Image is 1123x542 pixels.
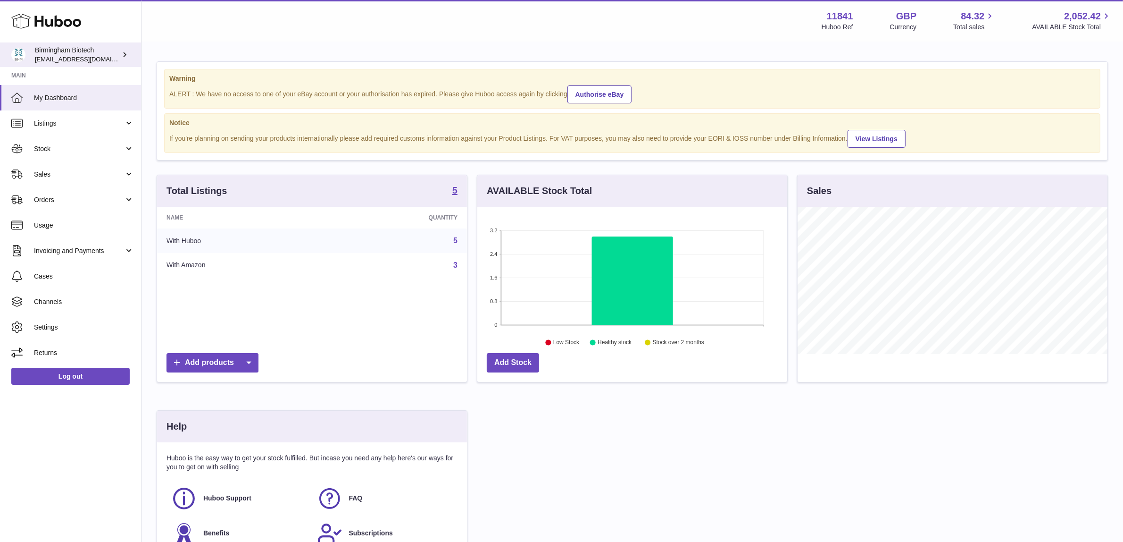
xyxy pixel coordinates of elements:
[34,246,124,255] span: Invoicing and Payments
[34,323,134,332] span: Settings
[317,486,453,511] a: FAQ
[490,275,497,280] text: 1.6
[34,93,134,102] span: My Dashboard
[567,85,632,103] a: Authorise eBay
[34,170,124,179] span: Sales
[487,185,592,197] h3: AVAILABLE Stock Total
[452,186,458,197] a: 5
[203,529,229,538] span: Benefits
[653,339,704,346] text: Stock over 2 months
[452,186,458,195] strong: 5
[494,322,497,328] text: 0
[896,10,916,23] strong: GBP
[169,84,1095,103] div: ALERT : We have no access to one of your eBay account or your authorisation has expired. Please g...
[11,48,25,62] img: internalAdmin-11841@internal.huboo.com
[953,23,995,32] span: Total sales
[34,297,134,306] span: Channels
[34,221,134,230] span: Usage
[34,272,134,281] span: Cases
[598,339,632,346] text: Healthy stock
[35,55,139,63] span: [EMAIL_ADDRESS][DOMAIN_NAME]
[157,253,327,278] td: With Amazon
[35,46,120,64] div: Birmingham Biotech
[490,228,497,233] text: 3.2
[34,119,124,128] span: Listings
[961,10,984,23] span: 84.32
[166,454,458,472] p: Huboo is the easy way to get your stock fulfilled. But incase you need any help here's our ways f...
[157,229,327,253] td: With Huboo
[166,185,227,197] h3: Total Listings
[34,348,134,357] span: Returns
[11,368,130,385] a: Log out
[349,494,363,503] span: FAQ
[490,251,497,257] text: 2.4
[827,10,853,23] strong: 11841
[34,195,124,204] span: Orders
[453,237,458,245] a: 5
[171,486,308,511] a: Huboo Support
[487,353,539,373] a: Add Stock
[848,130,906,148] a: View Listings
[166,353,258,373] a: Add products
[34,144,124,153] span: Stock
[807,185,832,197] h3: Sales
[822,23,853,32] div: Huboo Ref
[953,10,995,32] a: 84.32 Total sales
[453,261,458,269] a: 3
[1032,23,1112,32] span: AVAILABLE Stock Total
[169,128,1095,148] div: If you're planning on sending your products internationally please add required customs informati...
[327,207,467,229] th: Quantity
[157,207,327,229] th: Name
[169,74,1095,83] strong: Warning
[553,339,580,346] text: Low Stock
[203,494,251,503] span: Huboo Support
[490,298,497,304] text: 0.8
[166,420,187,433] h3: Help
[1032,10,1112,32] a: 2,052.42 AVAILABLE Stock Total
[169,119,1095,127] strong: Notice
[349,529,393,538] span: Subscriptions
[1064,10,1101,23] span: 2,052.42
[890,23,917,32] div: Currency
